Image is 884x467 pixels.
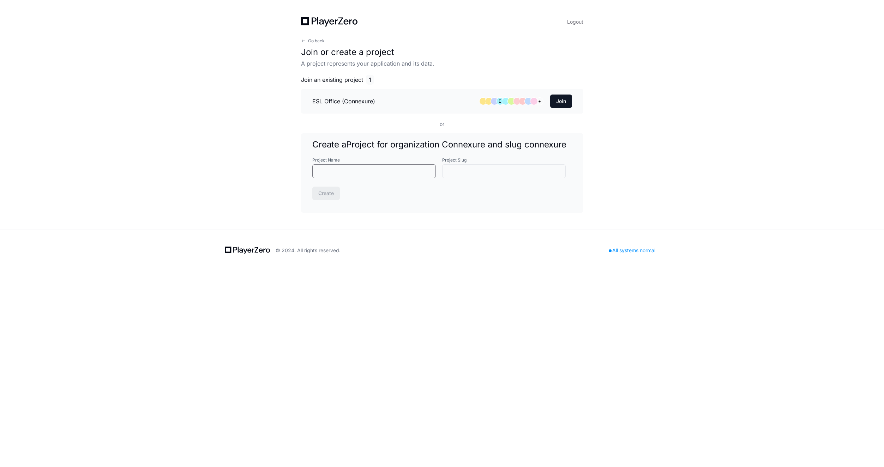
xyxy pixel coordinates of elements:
h1: E [499,98,501,104]
label: Project Name [312,157,442,163]
h1: Create a [312,139,572,150]
span: Go back [308,38,325,44]
h3: ESL Office (Connexure) [312,97,375,105]
span: or [437,121,447,128]
span: 1 [366,75,374,85]
button: Go back [301,38,325,44]
button: Logout [567,17,583,27]
label: Project Slug [442,157,572,163]
button: Join [550,95,572,108]
div: + [536,98,543,105]
div: All systems normal [605,245,660,255]
div: © 2024. All rights reserved. [276,247,341,254]
span: Join an existing project [301,75,363,84]
span: Project for organization Connexure and slug connexure [346,139,566,150]
h1: Join or create a project [301,47,583,58]
p: A project represents your application and its data. [301,59,583,68]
